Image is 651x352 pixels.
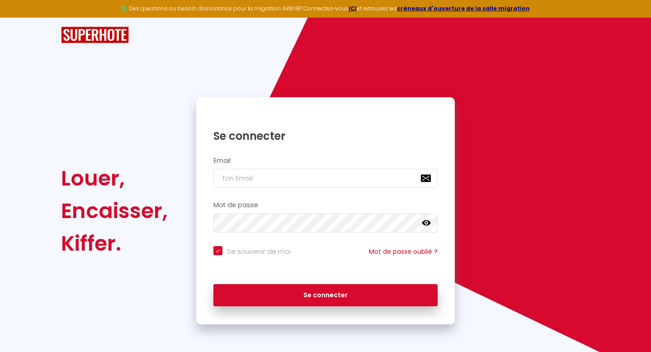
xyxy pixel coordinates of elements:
[213,129,438,143] h1: Se connecter
[213,157,438,165] h2: Email
[349,5,357,12] a: ICI
[397,5,530,12] a: créneaux d'ouverture de la salle migration
[213,169,438,188] input: Ton Email
[61,162,168,195] div: Louer,
[213,201,438,209] h2: Mot de passe
[213,284,438,307] button: Se connecter
[61,27,129,43] img: SuperHote logo
[61,227,168,260] div: Kiffer.
[369,247,438,256] a: Mot de passe oublié ?
[61,195,168,227] div: Encaisser,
